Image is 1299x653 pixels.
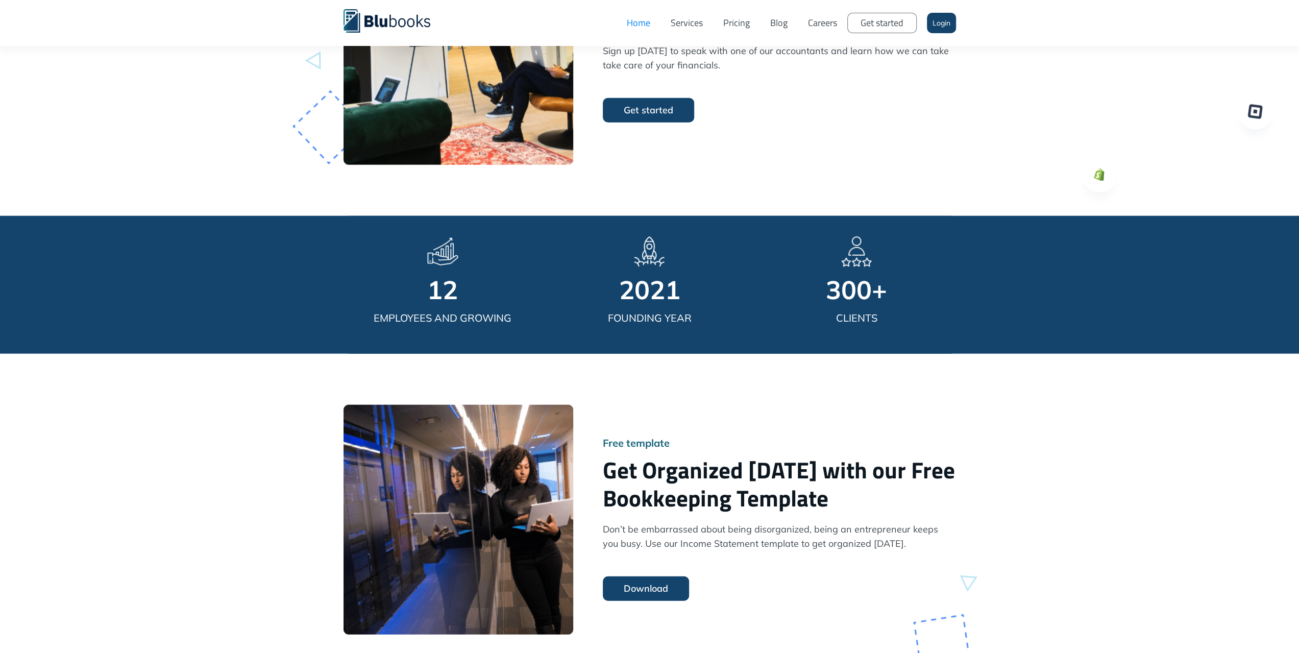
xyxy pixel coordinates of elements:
[344,275,542,305] h3: 12
[757,275,955,305] h4: 300+
[603,576,689,601] a: Download
[617,8,660,38] a: Home
[603,438,956,448] div: Free template
[713,8,760,38] a: Pricing
[550,275,749,305] h4: 2021
[603,456,956,512] h2: Get Organized [DATE] with our Free Bookkeeping Template
[798,8,847,38] a: Careers
[603,98,694,123] a: Get started
[603,44,956,72] p: Sign up [DATE] to speak with one of our accountants and learn how we can take take care of your f...
[660,8,713,38] a: Services
[760,8,798,38] a: Blog
[344,8,446,33] a: home
[550,310,749,326] p: Founding year
[847,13,917,33] a: Get started
[757,310,955,326] p: Clients
[344,310,542,326] p: Employees and growing
[927,13,956,33] a: Login
[603,522,956,551] p: Don’t be embarrassed about being disorganized, being an entrepreneur keeps you busy. Use our Inco...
